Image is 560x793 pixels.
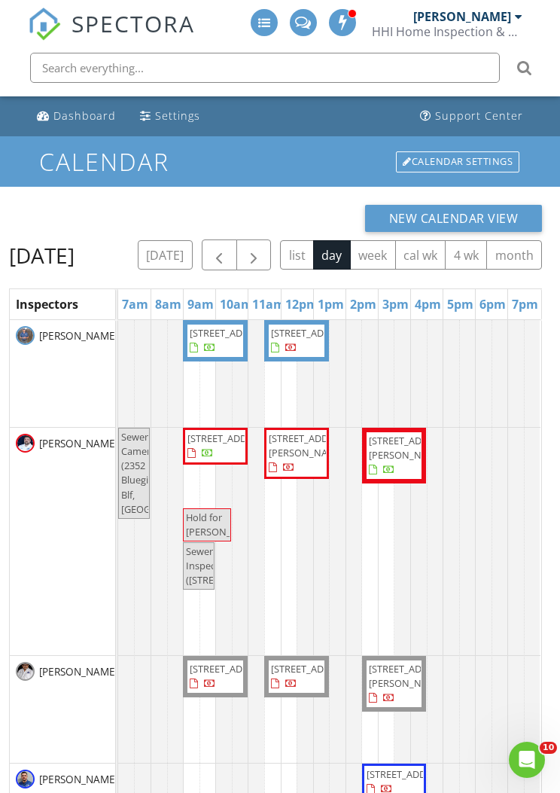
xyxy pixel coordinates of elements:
span: [STREET_ADDRESS] [190,326,274,340]
a: 7pm [508,292,542,316]
span: Sewer Camera (2352 Bluegill Blf, [GEOGRAPHIC_DATA]) [121,430,219,516]
img: 8334a47d40204d029b6682c9b1fdee83.jpeg [16,434,35,453]
span: 10 [540,742,557,754]
button: week [350,240,396,270]
a: 4pm [411,292,445,316]
button: list [280,240,314,270]
span: [STREET_ADDRESS] [187,432,272,445]
span: Sewer Inspection ([STREET_ADDRESS]) [186,544,276,587]
img: jj.jpg [16,326,35,345]
span: [STREET_ADDRESS] [190,662,274,676]
img: img_0667.jpeg [16,662,35,681]
a: 2pm [346,292,380,316]
span: [PERSON_NAME] [36,436,121,451]
button: New Calendar View [365,205,543,232]
button: Next day [236,239,272,270]
div: Support Center [435,108,523,123]
span: [STREET_ADDRESS] [271,326,355,340]
span: [STREET_ADDRESS] [367,767,451,781]
a: 9am [184,292,218,316]
div: Calendar Settings [396,151,519,172]
a: Dashboard [31,102,122,130]
span: [PERSON_NAME] [36,664,121,679]
a: 1pm [314,292,348,316]
button: month [486,240,542,270]
iframe: Intercom live chat [509,742,545,778]
a: 3pm [379,292,412,316]
h2: [DATE] [9,240,75,270]
span: SPECTORA [72,8,195,39]
img: resized_103945_1607186620487.jpeg [16,770,35,788]
span: Hold for [PERSON_NAME] [186,511,262,538]
span: [PERSON_NAME] [36,772,121,787]
a: Calendar Settings [394,150,521,174]
button: 4 wk [445,240,487,270]
button: cal wk [395,240,446,270]
a: 12pm [282,292,322,316]
a: 10am [216,292,257,316]
span: [STREET_ADDRESS][PERSON_NAME] [269,432,353,459]
a: 11am [248,292,289,316]
span: [STREET_ADDRESS][PERSON_NAME] [369,662,453,690]
span: [PERSON_NAME] [36,328,121,343]
a: Support Center [414,102,529,130]
button: day [313,240,351,270]
a: 5pm [443,292,477,316]
span: [STREET_ADDRESS] [271,662,355,676]
div: HHI Home Inspection & Pest Control [372,24,522,39]
a: SPECTORA [28,20,195,52]
h1: Calendar [39,148,522,175]
div: Settings [155,108,200,123]
span: [STREET_ADDRESS][PERSON_NAME] [369,434,453,462]
span: Inspectors [16,296,78,313]
input: Search everything... [30,53,500,83]
img: The Best Home Inspection Software - Spectora [28,8,61,41]
div: [PERSON_NAME] [413,9,511,24]
a: 7am [118,292,152,316]
button: Previous day [202,239,237,270]
button: [DATE] [138,240,193,270]
a: Settings [134,102,206,130]
a: 8am [151,292,185,316]
a: 6pm [476,292,510,316]
div: Dashboard [53,108,116,123]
